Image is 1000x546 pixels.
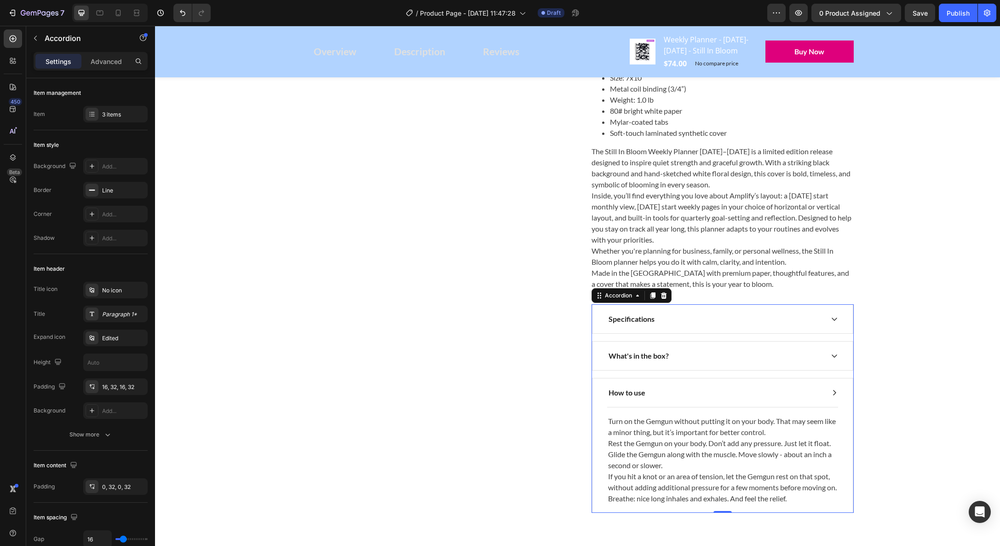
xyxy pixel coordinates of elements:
div: No icon [102,286,145,295]
p: Accordion [45,33,123,44]
div: What's in the box? [452,323,515,337]
iframe: Design area [155,26,1000,546]
div: Beta [7,168,22,176]
div: Show more [69,430,112,439]
span: Product Page - [DATE] 11:47:28 [420,8,516,18]
div: Add... [102,163,145,171]
div: Height [34,356,63,369]
div: Background [34,160,78,173]
button: Save [905,4,935,22]
div: Padding [34,381,68,393]
button: 0 product assigned [811,4,901,22]
p: Settings [46,57,71,66]
p: Advanced [91,57,122,66]
span: 0 product assigned [819,8,880,18]
span: / [416,8,418,18]
li: 80# bright white paper [455,80,699,91]
p: Whether you're planning for business, family, or personal wellness, the Still In Bloom planner he... [437,221,678,240]
div: Expand icon [34,333,65,341]
div: 16, 32, 16, 32 [102,383,145,391]
div: Undo/Redo [173,4,211,22]
p: 7 [60,7,64,18]
button: 7 [4,4,69,22]
div: Item management [34,89,81,97]
button: Publish [939,4,977,22]
div: Add... [102,234,145,243]
div: Corner [34,210,52,218]
div: Accordion [448,266,479,274]
div: Item [34,110,45,118]
div: Title icon [34,285,57,293]
div: Add... [102,407,145,415]
div: Item style [34,141,59,149]
div: Publish [947,8,970,18]
button: Buy Now [610,15,698,37]
div: Shadow [34,234,55,242]
div: 3 items [102,110,145,119]
div: Title [34,310,45,318]
div: Specifications [452,286,501,300]
div: Gap [34,535,44,543]
div: 450 [9,98,22,105]
div: Item header [34,265,65,273]
div: How to use [452,360,492,374]
li: Metal coil binding (3/4”) [455,58,699,69]
div: Item spacing [34,511,80,524]
div: Background [34,407,65,415]
p: No compare price [540,35,583,41]
p: The Still In Bloom Weekly Planner [DATE]–[DATE] is a limited edition release designed to inspire ... [437,121,695,163]
div: Add... [102,210,145,219]
input: Auto [84,354,147,371]
div: 0, 32, 0, 32 [102,483,145,491]
li: Weight: 1.0 lb [455,69,699,80]
div: Buy Now [639,20,669,31]
div: Item content [34,459,79,472]
div: $74.00 [508,31,533,44]
div: Paragraph 1* [102,310,145,319]
li: Soft-touch laminated synthetic cover [455,102,699,113]
div: Padding [34,482,55,491]
p: Inside, you’ll find everything you love about Amplify’s layout: a [DATE] start monthly view, [DAT... [437,165,696,218]
p: Made in the [GEOGRAPHIC_DATA] with premium paper, thoughtful features, and a cover that makes a s... [437,243,694,262]
button: Show more [34,426,148,443]
p: Turn on the Gemgun without putting it on your body. That may seem like a minor thing, but it’s im... [453,390,682,478]
li: Size: 7x10" [455,46,699,58]
li: Mylar-coated tabs [455,91,699,102]
span: Draft [547,9,561,17]
div: Open Intercom Messenger [969,501,991,523]
span: Save [913,9,928,17]
div: Line [102,186,145,195]
div: Border [34,186,52,194]
div: Edited [102,334,145,343]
